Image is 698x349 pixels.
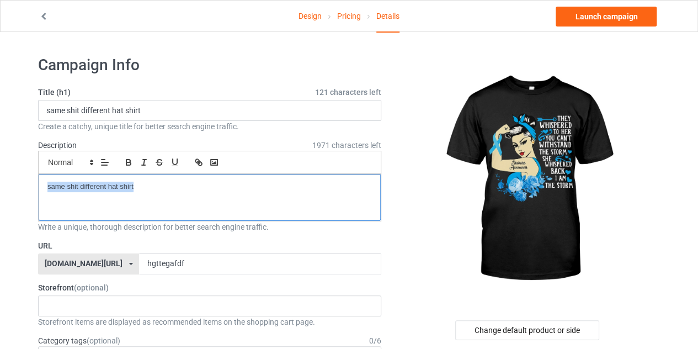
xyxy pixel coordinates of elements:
div: Write a unique, thorough description for better search engine traffic. [38,221,381,232]
div: Create a catchy, unique title for better search engine traffic. [38,121,381,132]
span: (optional) [87,336,120,345]
a: Launch campaign [556,7,657,27]
span: 121 characters left [315,87,381,98]
a: Pricing [337,1,361,31]
a: Design [299,1,322,31]
h1: Campaign Info [38,55,381,75]
div: Details [376,1,399,33]
label: Title (h1) [38,87,381,98]
div: Change default product or side [455,320,599,340]
label: URL [38,240,381,251]
label: Category tags [38,335,120,346]
div: 0 / 6 [369,335,381,346]
div: Storefront items are displayed as recommended items on the shopping cart page. [38,316,381,327]
span: 1971 characters left [312,140,381,151]
p: same shit different hat shirt [47,182,372,192]
span: (optional) [74,283,109,292]
label: Description [38,141,77,150]
label: Storefront [38,282,381,293]
div: [DOMAIN_NAME][URL] [45,260,122,267]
